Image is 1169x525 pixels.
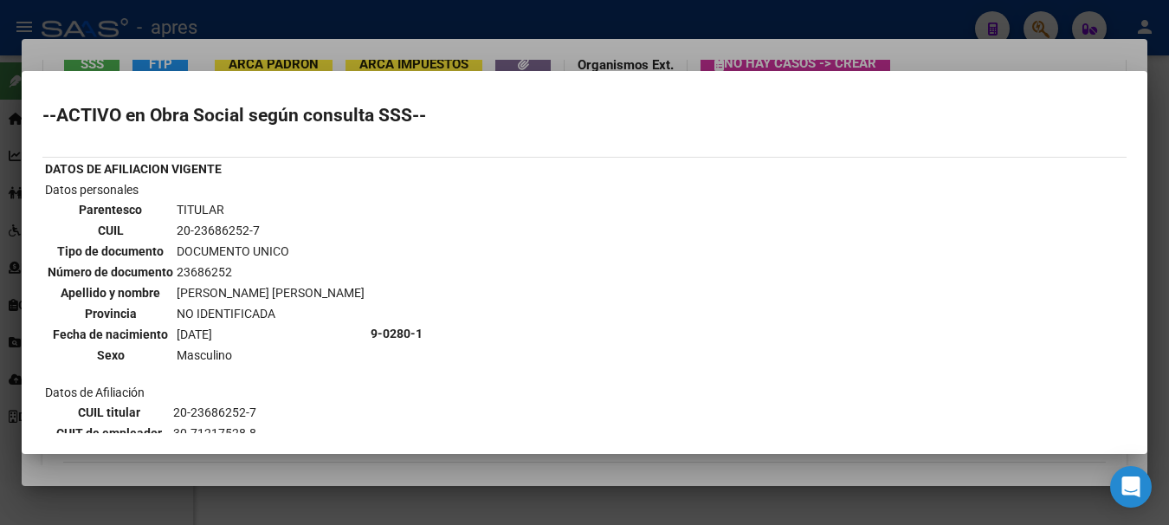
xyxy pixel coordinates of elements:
th: Número de documento [47,262,174,282]
td: [PERSON_NAME] [PERSON_NAME] [176,283,365,302]
th: Fecha de nacimiento [47,325,174,344]
div: Open Intercom Messenger [1110,466,1152,508]
th: Tipo de documento [47,242,174,261]
th: Provincia [47,304,174,323]
b: 9-0280-1 [371,327,423,340]
th: Parentesco [47,200,174,219]
th: Apellido y nombre [47,283,174,302]
th: CUIT de empleador [47,424,171,443]
td: 20-23686252-7 [176,221,365,240]
td: Masculino [176,346,365,365]
td: DOCUMENTO UNICO [176,242,365,261]
td: Datos personales Datos de Afiliación [44,180,368,487]
td: NO IDENTIFICADA [176,304,365,323]
td: [DATE] [176,325,365,344]
td: 30-71217528-8 [172,424,333,443]
th: Sexo [47,346,174,365]
th: CUIL [47,221,174,240]
h2: --ACTIVO en Obra Social según consulta SSS-- [42,107,1127,124]
td: 23686252 [176,262,365,282]
td: TITULAR [176,200,365,219]
td: 20-23686252-7 [172,403,333,422]
th: CUIL titular [47,403,171,422]
b: DATOS DE AFILIACION VIGENTE [45,162,222,176]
